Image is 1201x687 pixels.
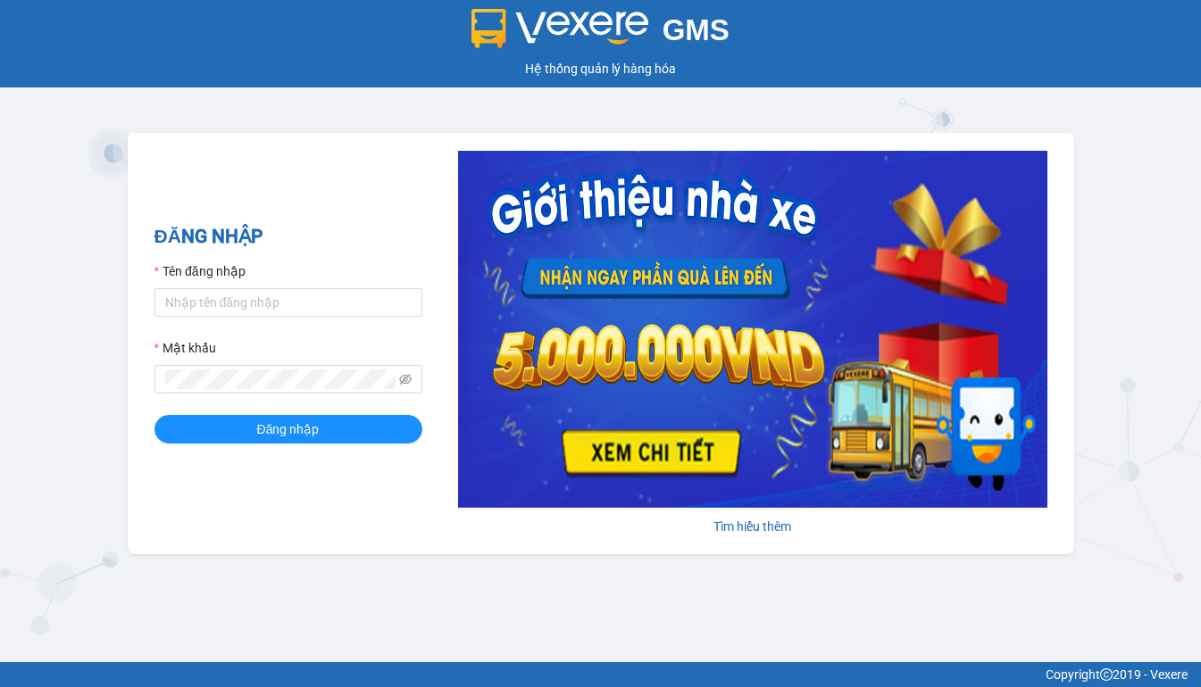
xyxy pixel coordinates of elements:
[154,288,422,317] input: Tên đăng nhập
[458,151,1047,508] img: banner-0
[4,59,1197,79] div: Hệ thống quản lý hàng hóa
[154,338,216,358] label: Mật khẩu
[1100,668,1113,681] span: copyright
[458,517,1047,536] div: Tìm hiểu thêm
[13,665,1188,684] div: Copyright 2019 - Vexere
[154,261,246,281] label: Tên đăng nhập
[257,419,320,439] span: Đăng nhập
[165,369,396,389] input: Mật khẩu
[154,415,422,443] button: Đăng nhập
[154,222,422,252] h2: ĐĂNG NHẬP
[399,373,412,385] span: eye-invisible
[471,27,730,41] a: GMS
[663,13,730,46] span: GMS
[471,9,648,48] img: logo 2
